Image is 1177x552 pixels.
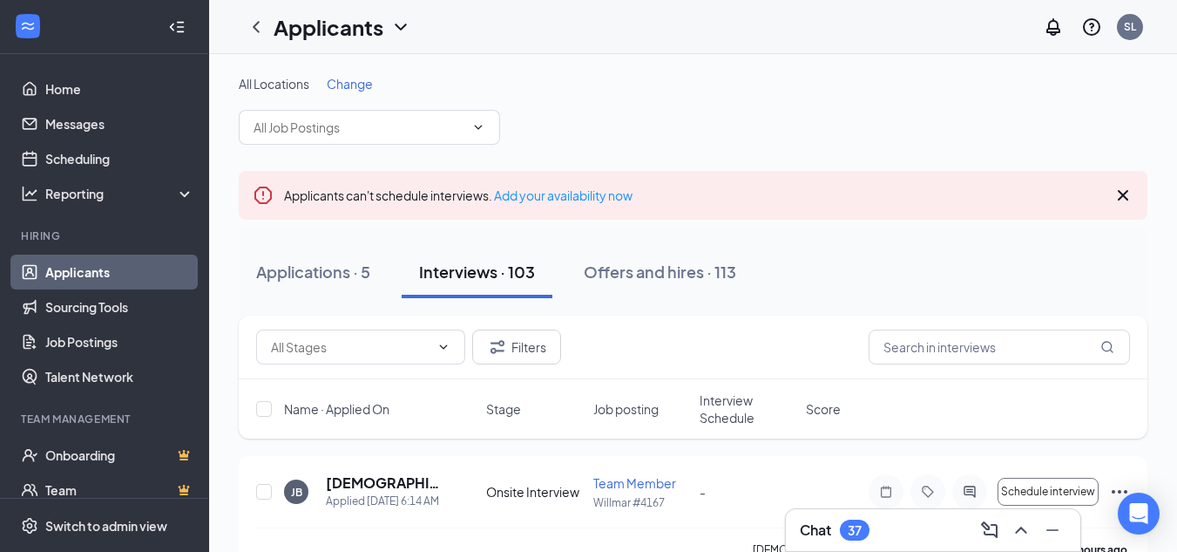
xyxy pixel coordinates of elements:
[327,76,373,92] span: Change
[21,412,191,426] div: Team Management
[494,187,632,203] a: Add your availability now
[254,118,464,137] input: All Job Postings
[326,474,439,493] h5: [DEMOGRAPHIC_DATA][PERSON_NAME]
[1007,516,1035,544] button: ChevronUp
[1043,17,1064,37] svg: Notifications
[1042,520,1063,541] svg: Minimize
[848,523,862,538] div: 37
[1100,340,1114,354] svg: MagnifyingGlass
[390,17,411,37] svg: ChevronDown
[1118,493,1160,535] div: Open Intercom Messenger
[45,106,194,141] a: Messages
[486,483,582,501] div: Onsite Interview
[976,516,1004,544] button: ComposeMessage
[326,493,439,510] div: Applied [DATE] 6:14 AM
[1109,481,1130,502] svg: Ellipses
[253,185,274,206] svg: Error
[45,517,167,535] div: Switch to admin view
[436,340,450,354] svg: ChevronDown
[806,400,841,418] span: Score
[700,392,795,426] span: Interview Schedule
[291,485,302,500] div: JB
[584,261,736,283] div: Offers and hires · 113
[45,255,194,290] a: Applicants
[1124,19,1136,34] div: SL
[876,485,896,499] svg: Note
[979,520,1000,541] svg: ComposeMessage
[1081,17,1102,37] svg: QuestionInfo
[21,517,38,535] svg: Settings
[1038,516,1066,544] button: Minimize
[1113,185,1133,206] svg: Cross
[256,261,370,283] div: Applications · 5
[1011,520,1032,541] svg: ChevronUp
[472,330,561,365] button: Filter Filters
[917,485,938,499] svg: Tag
[45,324,194,359] a: Job Postings
[471,120,485,134] svg: ChevronDown
[45,290,194,324] a: Sourcing Tools
[998,478,1099,506] button: Schedule interview
[869,330,1130,365] input: Search in interviews
[45,72,194,106] a: Home
[21,185,38,202] svg: Analysis
[239,76,309,92] span: All Locations
[21,228,191,243] div: Hiring
[45,141,194,176] a: Scheduling
[246,17,267,37] svg: ChevronLeft
[45,359,194,394] a: Talent Network
[45,185,195,202] div: Reporting
[45,473,194,508] a: TeamCrown
[274,12,383,42] h1: Applicants
[593,495,689,510] p: Willmar #4167
[593,475,676,491] span: Team Member
[487,337,508,358] svg: Filter
[284,400,389,418] span: Name · Applied On
[419,261,535,283] div: Interviews · 103
[486,400,521,418] span: Stage
[593,400,659,418] span: Job posting
[271,337,430,357] input: All Stages
[700,484,706,500] span: -
[800,521,831,540] h3: Chat
[284,187,632,203] span: Applicants can't schedule interviews.
[19,17,37,35] svg: WorkstreamLogo
[45,438,194,473] a: OnboardingCrown
[959,485,980,499] svg: ActiveChat
[1001,486,1095,498] span: Schedule interview
[168,18,186,36] svg: Collapse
